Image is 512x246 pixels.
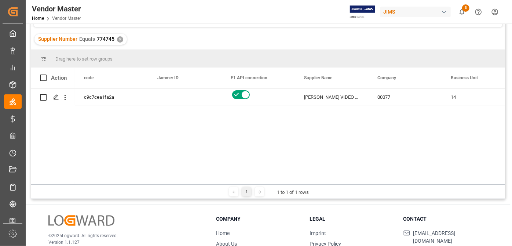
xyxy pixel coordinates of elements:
[462,4,469,12] span: 3
[413,229,488,245] span: [EMAIL_ADDRESS][DOMAIN_NAME]
[295,88,369,106] div: [PERSON_NAME] VIDEO LIMITED
[55,56,113,62] span: Drag here to set row groups
[470,4,487,20] button: Help Center
[84,75,94,80] span: code
[48,232,198,239] p: © 2025 Logward. All rights reserved.
[277,189,309,196] div: 1 to 1 of 1 rows
[48,215,114,226] img: Logward Logo
[75,88,149,106] div: c9c7cea1fa2a
[454,4,470,20] button: show 3 new notifications
[380,5,454,19] button: JIMS
[216,230,230,236] a: Home
[377,75,396,80] span: Company
[32,16,44,21] a: Home
[304,75,332,80] span: Supplier Name
[117,36,123,43] div: ✕
[403,215,488,223] h3: Contact
[310,230,326,236] a: Imprint
[216,215,300,223] h3: Company
[32,3,81,14] div: Vendor Master
[48,239,198,246] p: Version 1.1.127
[310,215,394,223] h3: Legal
[38,36,77,42] span: Supplier Number
[231,75,267,80] span: E1 API connection
[157,75,179,80] span: Jammer ID
[350,6,375,18] img: Exertis%20JAM%20-%20Email%20Logo.jpg_1722504956.jpg
[380,7,451,17] div: JIMS
[97,36,114,42] span: 774745
[369,88,442,106] div: 00077
[31,88,75,106] div: Press SPACE to select this row.
[51,75,67,81] div: Action
[242,187,251,196] div: 1
[451,75,478,80] span: Business Unit
[79,36,95,42] span: Equals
